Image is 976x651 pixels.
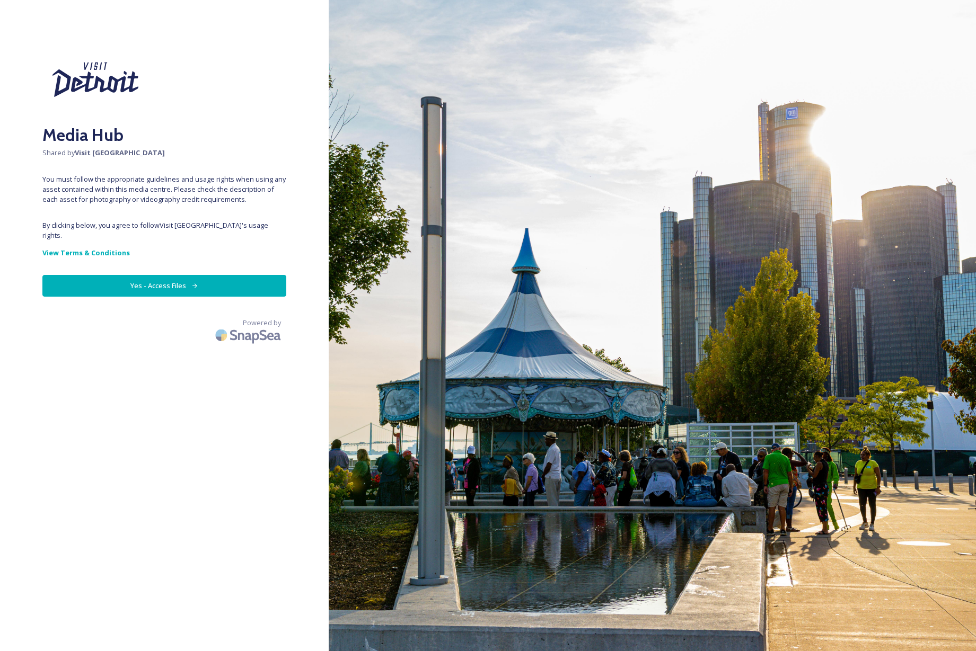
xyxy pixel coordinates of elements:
span: Powered by [243,318,281,328]
img: SnapSea Logo [212,323,286,347]
span: You must follow the appropriate guidelines and usage rights when using any asset contained within... [42,174,286,205]
a: View Terms & Conditions [42,246,286,259]
strong: View Terms & Conditions [42,248,130,257]
span: Shared by [42,148,286,158]
h2: Media Hub [42,122,286,148]
strong: Visit [GEOGRAPHIC_DATA] [75,148,165,157]
button: Yes - Access Files [42,275,286,297]
span: By clicking below, you agree to follow Visit [GEOGRAPHIC_DATA] 's usage rights. [42,220,286,240]
img: Visit%20Detroit%20New%202024.svg [42,42,148,117]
